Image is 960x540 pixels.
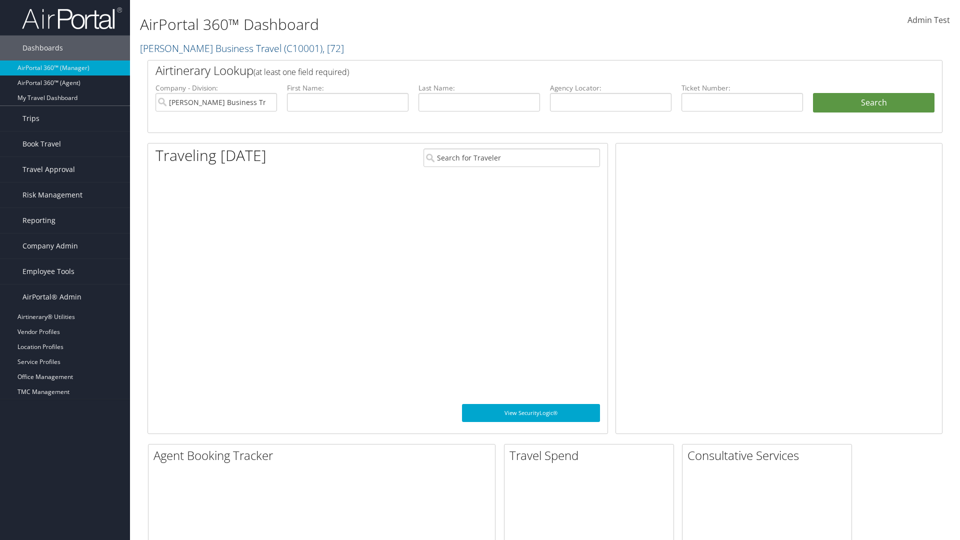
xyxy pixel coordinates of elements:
label: Ticket Number: [681,83,803,93]
h2: Travel Spend [509,447,673,464]
span: Admin Test [907,14,950,25]
a: [PERSON_NAME] Business Travel [140,41,344,55]
span: (at least one field required) [253,66,349,77]
h2: Airtinerary Lookup [155,62,868,79]
label: First Name: [287,83,408,93]
h2: Consultative Services [687,447,851,464]
label: Last Name: [418,83,540,93]
img: airportal-logo.png [22,6,122,30]
input: Search for Traveler [423,148,600,167]
span: Company Admin [22,233,78,258]
label: Agency Locator: [550,83,671,93]
span: ( C10001 ) [284,41,322,55]
span: Risk Management [22,182,82,207]
button: Search [813,93,934,113]
span: Dashboards [22,35,63,60]
h2: Agent Booking Tracker [153,447,495,464]
a: Admin Test [907,5,950,36]
h1: Traveling [DATE] [155,145,266,166]
a: View SecurityLogic® [462,404,600,422]
span: Book Travel [22,131,61,156]
span: AirPortal® Admin [22,284,81,309]
label: Company - Division: [155,83,277,93]
span: Travel Approval [22,157,75,182]
span: Reporting [22,208,55,233]
h1: AirPortal 360™ Dashboard [140,14,680,35]
span: Employee Tools [22,259,74,284]
span: , [ 72 ] [322,41,344,55]
span: Trips [22,106,39,131]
